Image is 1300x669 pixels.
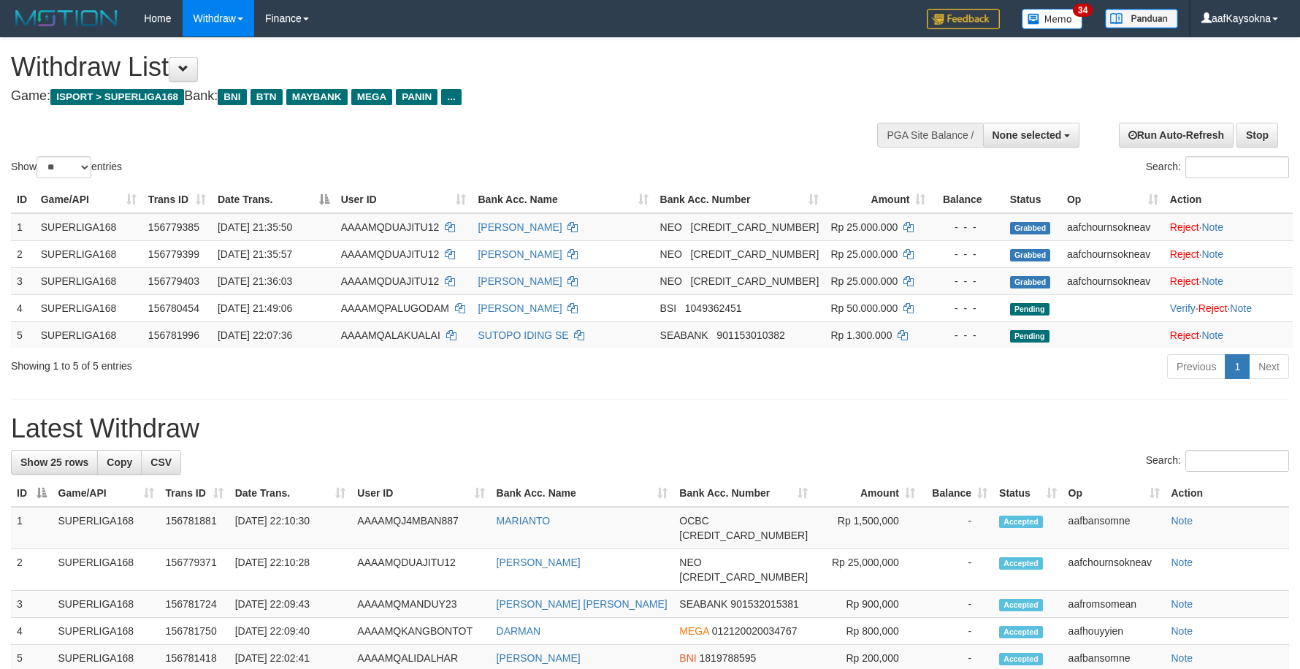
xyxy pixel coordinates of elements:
[1061,240,1164,267] td: aafchournsokneav
[478,302,562,314] a: [PERSON_NAME]
[148,329,199,341] span: 156781996
[11,186,35,213] th: ID
[53,507,160,549] td: SUPERLIGA168
[937,220,998,234] div: - - -
[160,507,229,549] td: 156781881
[11,618,53,645] td: 4
[11,89,852,104] h4: Game: Bank:
[11,7,122,29] img: MOTION_logo.png
[35,294,142,321] td: SUPERLIGA168
[148,221,199,233] span: 156779385
[11,414,1289,443] h1: Latest Withdraw
[1171,557,1193,568] a: Note
[20,456,88,468] span: Show 25 rows
[229,507,352,549] td: [DATE] 22:10:30
[1201,248,1223,260] a: Note
[1061,267,1164,294] td: aafchournsokneav
[351,549,490,591] td: AAAAMQDUAJITU12
[814,480,921,507] th: Amount: activate to sort column ascending
[691,275,819,287] span: Copy 5859457140486971 to clipboard
[1164,294,1293,321] td: · ·
[1146,156,1289,178] label: Search:
[825,186,931,213] th: Amount: activate to sort column ascending
[218,248,292,260] span: [DATE] 21:35:57
[1063,507,1166,549] td: aafbansomne
[53,591,160,618] td: SUPERLIGA168
[1063,480,1166,507] th: Op: activate to sort column ascending
[1171,598,1193,610] a: Note
[11,353,531,373] div: Showing 1 to 5 of 5 entries
[53,549,160,591] td: SUPERLIGA168
[1061,213,1164,241] td: aafchournsokneav
[491,480,674,507] th: Bank Acc. Name: activate to sort column ascending
[1201,221,1223,233] a: Note
[1146,450,1289,472] label: Search:
[921,591,993,618] td: -
[660,329,708,341] span: SEABANK
[1170,302,1196,314] a: Verify
[814,507,921,549] td: Rp 1,500,000
[1167,354,1226,379] a: Previous
[691,248,819,260] span: Copy 5859457140486971 to clipboard
[351,507,490,549] td: AAAAMQJ4MBAN887
[1230,302,1252,314] a: Note
[931,186,1003,213] th: Balance
[679,652,696,664] span: BNI
[679,625,708,637] span: MEGA
[660,248,682,260] span: NEO
[11,450,98,475] a: Show 25 rows
[1061,186,1164,213] th: Op: activate to sort column ascending
[497,652,581,664] a: [PERSON_NAME]
[341,221,440,233] span: AAAAMQDUAJITU12
[218,329,292,341] span: [DATE] 22:07:36
[341,248,440,260] span: AAAAMQDUAJITU12
[927,9,1000,29] img: Feedback.jpg
[37,156,91,178] select: Showentries
[983,123,1080,148] button: None selected
[700,652,757,664] span: Copy 1819788595 to clipboard
[286,89,348,105] span: MAYBANK
[497,625,541,637] a: DARMAN
[685,302,742,314] span: Copy 1049362451 to clipboard
[160,591,229,618] td: 156781724
[993,129,1062,141] span: None selected
[814,591,921,618] td: Rp 900,000
[53,480,160,507] th: Game/API: activate to sort column ascending
[212,186,335,213] th: Date Trans.: activate to sort column descending
[1164,267,1293,294] td: ·
[921,618,993,645] td: -
[142,186,212,213] th: Trans ID: activate to sort column ascending
[937,328,998,343] div: - - -
[1004,186,1061,213] th: Status
[141,450,181,475] a: CSV
[218,275,292,287] span: [DATE] 21:36:03
[11,294,35,321] td: 4
[11,53,852,82] h1: Withdraw List
[53,618,160,645] td: SUPERLIGA168
[351,480,490,507] th: User ID: activate to sort column ascending
[1022,9,1083,29] img: Button%20Memo.svg
[673,480,814,507] th: Bank Acc. Number: activate to sort column ascending
[11,507,53,549] td: 1
[11,480,53,507] th: ID: activate to sort column descending
[341,302,449,314] span: AAAAMQPALUGODAM
[35,240,142,267] td: SUPERLIGA168
[814,549,921,591] td: Rp 25,000,000
[160,618,229,645] td: 156781750
[1171,515,1193,527] a: Note
[999,653,1043,665] span: Accepted
[148,275,199,287] span: 156779403
[679,530,808,541] span: Copy 693816522488 to clipboard
[335,186,473,213] th: User ID: activate to sort column ascending
[160,480,229,507] th: Trans ID: activate to sort column ascending
[1170,275,1199,287] a: Reject
[712,625,798,637] span: Copy 012120020034767 to clipboard
[830,221,898,233] span: Rp 25.000.000
[229,591,352,618] td: [DATE] 22:09:43
[441,89,461,105] span: ...
[35,321,142,348] td: SUPERLIGA168
[497,557,581,568] a: [PERSON_NAME]
[1063,591,1166,618] td: aafromsomean
[1105,9,1178,28] img: panduan.png
[351,89,393,105] span: MEGA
